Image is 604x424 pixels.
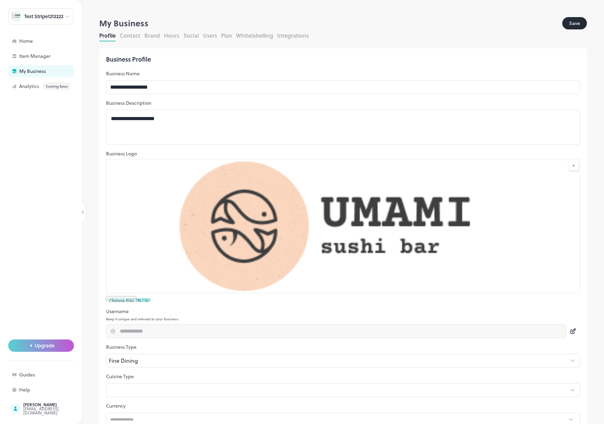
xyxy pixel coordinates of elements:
[106,70,580,77] p: Business Name
[106,344,580,350] p: Business Type
[24,14,63,19] div: Test Stripe1212222
[106,308,580,315] p: Username
[99,31,116,39] button: Profile
[23,402,88,407] div: [PERSON_NAME]
[23,407,88,415] div: [EMAIL_ADDRESS][DOMAIN_NAME]
[19,69,88,74] div: My Business
[106,55,580,63] div: Business Profile
[106,373,580,380] p: Cuisine Type
[99,17,562,29] div: My Business
[43,82,70,90] div: Coming Soon
[221,31,232,39] button: Plan
[144,31,160,39] button: Brand
[106,159,580,293] img: 1664857678009u17cglxvps.png
[183,31,199,39] button: Social
[106,150,580,157] p: Business Logo
[236,31,273,39] button: Whitelabelling
[35,343,54,348] span: Upgrade
[12,12,20,20] img: avatar
[19,82,88,90] div: Analytics
[277,31,309,39] button: Integrations
[106,402,580,409] p: Currency
[562,17,587,29] button: Save
[203,31,217,39] button: Users
[19,39,88,43] div: Home
[106,354,569,368] div: Fine Dining
[19,372,88,377] div: Guides
[106,100,580,106] p: Business Description
[19,54,88,59] div: Item Manager
[120,31,140,39] button: Contact
[164,31,179,39] button: Hours
[106,317,580,321] p: Keep it unique and relevant to your business.
[106,383,569,397] div: ​
[19,387,88,392] div: Help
